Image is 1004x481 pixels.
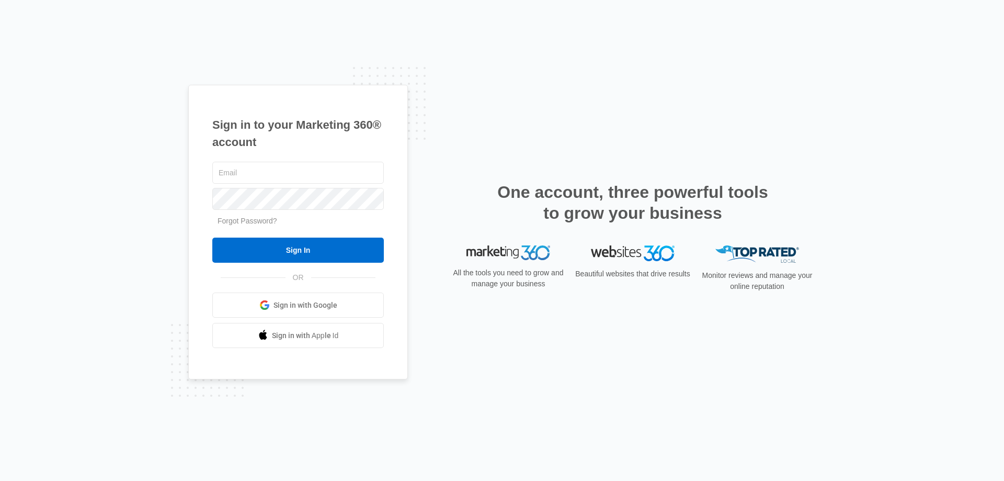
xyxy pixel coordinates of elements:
[494,182,771,223] h2: One account, three powerful tools to grow your business
[466,245,550,260] img: Marketing 360
[574,269,691,279] p: Beautiful websites that drive results
[273,300,337,311] span: Sign in with Google
[212,238,384,263] input: Sign In
[450,267,567,289] p: All the tools you need to grow and manage your business
[212,116,384,151] h1: Sign in to your Marketing 360® account
[212,323,384,348] a: Sign in with Apple Id
[286,272,311,283] span: OR
[715,245,799,263] img: Top Rated Local
[699,270,816,292] p: Monitor reviews and manage your online reputation
[591,245,675,261] img: Websites 360
[212,293,384,318] a: Sign in with Google
[272,330,339,341] span: Sign in with Apple Id
[218,217,277,225] a: Forgot Password?
[212,162,384,184] input: Email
